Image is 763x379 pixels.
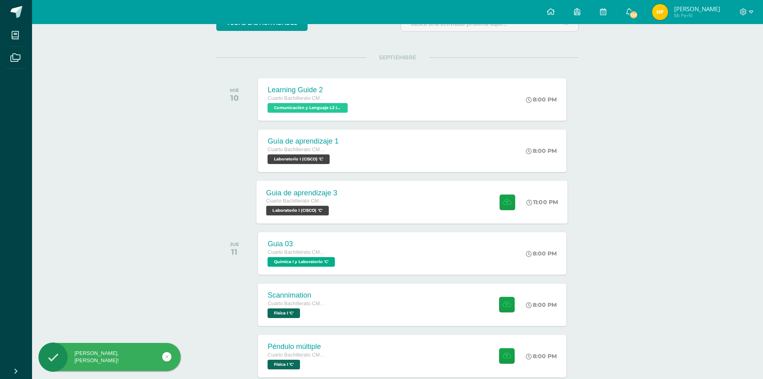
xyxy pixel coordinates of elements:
span: Cuarto Bachillerato CMP Bachillerato en CCLL con Orientación en Computación [268,352,328,358]
span: SEPTIEMBRE [366,54,429,61]
span: Comunicación y Lenguaje L3 Inglés 'C' [268,103,348,113]
span: Cuarto Bachillerato CMP Bachillerato en CCLL con Orientación en Computación [266,198,327,204]
span: Laboratorio I (CISCO) 'C' [268,154,330,164]
div: JUE [230,241,239,247]
span: Física I 'C' [268,308,300,318]
div: 8:00 PM [526,250,557,257]
div: 8:00 PM [526,147,557,154]
div: Péndulo múltiple [268,343,328,351]
div: Learning Guide 2 [268,86,350,94]
div: 8:00 PM [526,96,557,103]
span: Cuarto Bachillerato CMP Bachillerato en CCLL con Orientación en Computación [268,249,328,255]
span: [PERSON_NAME] [674,5,720,13]
div: Guia de aprendizaje 3 [266,188,338,197]
span: Cuarto Bachillerato CMP Bachillerato en CCLL con Orientación en Computación [268,301,328,306]
div: Guia 03 [268,240,337,248]
div: 11 [230,247,239,257]
span: Química I y Laboratorio 'C' [268,257,335,267]
div: [PERSON_NAME], [PERSON_NAME]! [38,350,181,364]
div: Guía de aprendizaje 1 [268,137,338,146]
div: 8:00 PM [526,301,557,308]
div: 10 [230,93,239,103]
span: Laboratorio I (CISCO) 'C' [266,206,329,215]
div: 11:00 PM [527,199,558,206]
span: Mi Perfil [674,12,720,19]
span: Cuarto Bachillerato CMP Bachillerato en CCLL con Orientación en Computación [268,147,328,152]
div: MIÉ [230,87,239,93]
span: Cuarto Bachillerato CMP Bachillerato en CCLL con Orientación en Computación [268,95,328,101]
div: 8:00 PM [526,353,557,360]
div: Scannimation [268,291,328,300]
span: 132 [629,10,638,19]
span: Física I 'C' [268,360,300,369]
img: a09ba7a91113426668374d93e7c0cebb.png [652,4,668,20]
